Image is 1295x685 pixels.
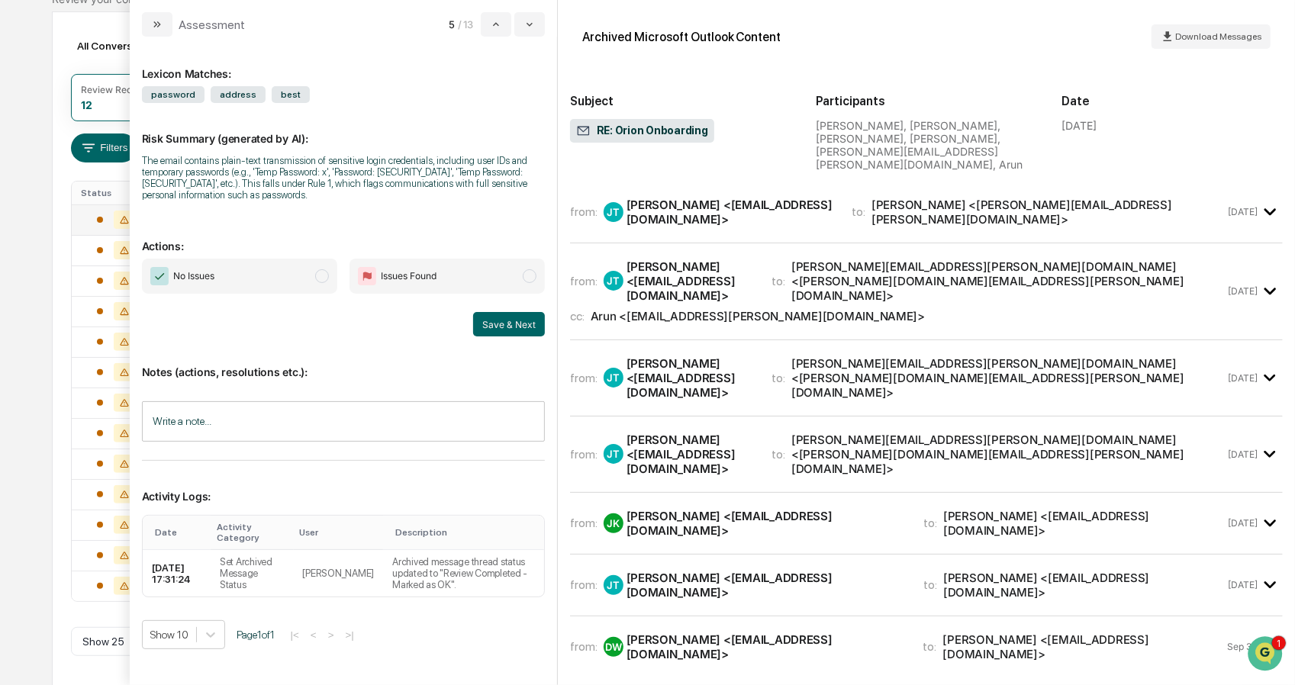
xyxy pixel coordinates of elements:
div: [PERSON_NAME] <[EMAIL_ADDRESS][DOMAIN_NAME]> [943,632,1225,661]
div: JT [604,575,623,595]
p: Actions: [142,221,545,252]
div: Past conversations [15,169,102,181]
a: 🖐️Preclearance [9,305,105,333]
div: We're available if you need us! [69,131,210,143]
img: Cameron Burns [15,192,40,217]
div: [PERSON_NAME][EMAIL_ADDRESS][PERSON_NAME][DOMAIN_NAME] <[PERSON_NAME][DOMAIN_NAME][EMAIL_ADDRESS]... [791,433,1225,476]
span: Download Messages [1175,31,1261,42]
span: • [127,207,132,219]
div: [PERSON_NAME] <[PERSON_NAME][EMAIL_ADDRESS][PERSON_NAME][DOMAIN_NAME]> [871,198,1225,227]
span: to: [772,447,785,461]
p: Activity Logs: [142,471,545,503]
div: All Conversations [71,34,186,58]
div: JK [604,513,623,533]
span: No Issues [173,269,214,284]
div: Assessment [179,18,245,32]
span: Attestations [126,311,189,326]
div: [PERSON_NAME] <[EMAIL_ADDRESS][DOMAIN_NAME]> [627,356,753,400]
span: from: [570,447,598,461]
span: to: [923,639,937,654]
div: The email contains plain-text transmission of sensitive login credentials, including user IDs and... [142,155,545,201]
span: Pylon [152,378,185,389]
div: DW [604,637,623,657]
span: best [272,86,310,103]
time: Friday, July 11, 2025 at 4:33:06 PM [1228,449,1258,460]
div: Toggle SortBy [300,527,378,538]
p: Risk Summary (generated by AI): [142,114,545,145]
span: [PERSON_NAME] [47,248,124,260]
span: Issues Found [381,269,436,284]
span: • [127,248,132,260]
div: [PERSON_NAME] <[EMAIL_ADDRESS][DOMAIN_NAME]> [627,433,753,476]
div: Toggle SortBy [395,527,538,538]
span: from: [570,577,598,592]
p: Notes (actions, resolutions etc.): [142,347,545,378]
span: to: [852,204,865,219]
div: [PERSON_NAME] <[EMAIL_ADDRESS][DOMAIN_NAME]> [627,198,833,227]
td: Archived message thread status updated to "Review Completed - Marked as OK". [383,550,544,597]
span: address [211,86,266,103]
div: [PERSON_NAME][EMAIL_ADDRESS][PERSON_NAME][DOMAIN_NAME] <[PERSON_NAME][DOMAIN_NAME][EMAIL_ADDRESS]... [791,259,1225,303]
span: to: [772,274,785,288]
button: See all [237,166,278,184]
div: [PERSON_NAME] <[EMAIL_ADDRESS][DOMAIN_NAME]> [627,632,905,661]
time: Friday, July 11, 2025 at 4:15:29 PM [1228,372,1258,384]
div: Start new chat [69,116,250,131]
button: Start new chat [259,121,278,139]
div: 🗄️ [111,313,123,325]
span: to: [923,577,937,592]
time: Tuesday, September 30, 2025 at 4:56:30 PM [1227,641,1258,652]
div: [PERSON_NAME] <[EMAIL_ADDRESS][DOMAIN_NAME]> [943,571,1225,600]
div: [PERSON_NAME] <[EMAIL_ADDRESS][DOMAIN_NAME]> [627,259,753,303]
div: Toggle SortBy [217,522,288,543]
img: 1746055101610-c473b297-6a78-478c-a979-82029cc54cd1 [31,207,43,220]
a: 🗄️Attestations [105,305,195,333]
h2: Date [1061,94,1283,108]
td: [PERSON_NAME] [294,550,384,597]
button: < [306,629,321,642]
th: Status [72,182,161,204]
button: Filters [71,133,137,162]
div: Archived Microsoft Outlook Content [582,30,781,44]
span: 5 [449,18,455,31]
span: Page 1 of 1 [237,629,275,641]
time: Monday, April 7, 2025 at 8:15:51 AM [1228,206,1258,217]
time: Friday, September 26, 2025 at 11:59:15 AM [1228,579,1258,590]
div: JT [604,202,623,222]
img: 1746055101610-c473b297-6a78-478c-a979-82029cc54cd1 [31,249,43,261]
div: [PERSON_NAME] <[EMAIL_ADDRESS][DOMAIN_NAME]> [627,509,905,538]
h2: Participants [816,94,1037,108]
img: Flag [358,267,376,285]
span: to: [772,371,785,385]
button: > [324,629,339,642]
span: cc: [570,309,585,323]
span: / 13 [458,18,478,31]
p: How can we help? [15,31,278,56]
span: from: [570,274,598,288]
div: 12 [81,98,92,111]
a: Powered byPylon [108,377,185,389]
div: [PERSON_NAME] <[EMAIL_ADDRESS][DOMAIN_NAME]> [943,509,1225,538]
span: [PERSON_NAME] [47,207,124,219]
img: Ed Schembor [15,233,40,258]
span: [DATE] [135,207,166,219]
button: Download Messages [1152,24,1271,49]
h2: Subject [570,94,791,108]
div: Arun <[EMAIL_ADDRESS][PERSON_NAME][DOMAIN_NAME]> [591,309,926,323]
div: Lexicon Matches: [142,49,545,80]
button: |< [286,629,304,642]
button: Save & Next [473,312,545,336]
div: [DATE] [1061,119,1097,132]
span: RE: Orion Onboarding [576,124,708,139]
span: from: [570,204,598,219]
div: [PERSON_NAME] <[EMAIL_ADDRESS][DOMAIN_NAME]> [627,571,905,600]
td: Set Archived Message Status [211,550,294,597]
a: 🔎Data Lookup [9,334,102,362]
div: JT [604,368,623,388]
div: [PERSON_NAME], [PERSON_NAME], [PERSON_NAME], [PERSON_NAME], [PERSON_NAME][EMAIL_ADDRESS][PERSON_N... [816,119,1037,171]
span: to: [923,516,937,530]
iframe: Open customer support [1246,635,1287,676]
img: Checkmark [150,267,169,285]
